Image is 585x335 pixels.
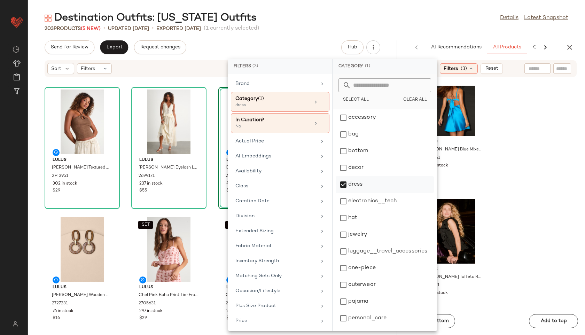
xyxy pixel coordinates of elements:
[134,89,204,154] img: 2699171_02_fullbody_2025-07-31.jpg
[53,157,112,163] span: Lulus
[226,315,234,321] span: $45
[226,173,242,179] span: 2704191
[424,266,483,273] span: Lulus
[235,242,317,250] div: Fabric Material
[139,173,155,179] span: 2699171
[45,15,52,22] img: svg%3e
[235,116,310,124] div: In Curation?
[152,24,154,33] span: •
[235,272,317,280] div: Matching Sets Only
[235,138,317,145] div: Actual Price
[226,292,285,298] span: Chel Pink Boho Print Button-Front Maxi Skirt
[235,182,317,190] div: Class
[258,96,264,101] span: (1)
[106,45,122,50] span: Export
[52,301,68,307] span: 2727231
[348,45,357,50] span: Hub
[398,95,431,105] button: Clear All
[141,223,150,227] span: SET
[235,302,317,310] div: Plus Size Product
[50,45,88,50] span: Send for Review
[235,80,317,87] div: Brand
[156,25,201,32] p: Exported [DATE]
[53,181,77,187] span: 302 in stock
[500,14,518,22] a: Details
[100,40,128,54] button: Export
[139,181,163,187] span: 237 in stock
[45,25,101,32] div: Products
[235,287,317,295] div: Occasion/Lifestyle
[139,188,147,194] span: $55
[134,40,186,54] button: Request changes
[235,257,317,265] div: Inventory Strength
[235,95,310,102] div: Category
[444,65,458,72] span: Filters
[431,45,482,50] span: AI Recommendations
[81,26,101,31] span: (5 New)
[139,308,163,314] span: 297 in stock
[45,11,257,25] div: Destination Outfits: [US_STATE] Outfits
[481,63,503,74] button: Reset
[51,65,61,72] span: Sort
[226,308,250,314] span: 242 in stock
[235,212,317,220] div: Division
[533,45,557,50] span: Clipboard
[139,285,198,291] span: Lulus
[221,89,291,154] img: 2704191_02_fullbody_2025-07-28.jpg
[52,292,111,298] span: [PERSON_NAME] Wooden Drop Earrings
[343,98,369,102] span: Select All
[524,14,568,22] a: Latest Snapshot
[47,89,117,154] img: 2743951_01_hero_2025-07-31.jpg
[403,98,427,102] span: Clear All
[53,315,60,321] span: $16
[235,197,317,205] div: Creation Date
[226,301,243,307] span: 2705651
[221,217,291,282] img: 2705651_02_fullbody_2025-08-01.jpg
[423,274,482,280] span: [PERSON_NAME] Taffeta Ruffled One-Shoulder Mini Dress
[139,315,147,321] span: $29
[13,46,19,53] img: svg%3e
[52,165,111,171] span: [PERSON_NAME] Textured Keyhole Halter Top
[338,95,373,105] button: Select All
[341,40,364,54] button: Hub
[235,227,317,235] div: Extended Sizing
[139,292,198,298] span: Chel Pink Boho Print Tie-Front Cami Top
[8,321,22,327] img: svg%3e
[235,102,305,109] div: dress
[53,308,73,314] span: 76 in stock
[252,63,258,70] span: (3)
[529,314,578,328] button: Add to top
[108,25,149,32] p: updated [DATE]
[423,147,482,153] span: [PERSON_NAME] Blue Mixed Media Tie-Back Mini Dress
[139,165,198,171] span: [PERSON_NAME] Eyelash Lace High-Rise Maxi Skirt
[53,285,112,291] span: Lulus
[53,188,60,194] span: $29
[540,318,567,324] span: Add to top
[47,217,117,282] img: 2727231_02_topdown_2025-08-04.jpg
[134,217,204,282] img: 2705631_02_front_2025-07-30.jpg
[461,65,467,72] span: (3)
[140,45,180,50] span: Request changes
[333,59,437,74] div: Category
[365,63,370,70] span: (1)
[81,65,95,72] span: Filters
[139,157,198,163] span: Lulus
[226,285,286,291] span: Lulus
[228,59,332,74] div: Filters
[424,139,483,145] span: Lulus
[103,24,105,33] span: •
[235,317,317,325] div: Price
[235,124,305,130] div: No
[493,45,521,50] span: All Products
[485,66,498,71] span: Reset
[52,173,68,179] span: 2743951
[45,26,54,31] span: 203
[235,153,317,160] div: AI Embeddings
[235,167,317,175] div: Availability
[45,40,94,54] button: Send for Review
[226,165,285,171] span: Oriana Dark Green Floral Satin Strapless Midi Dress
[204,24,259,33] span: (1 currently selected)
[139,301,156,307] span: 2705631
[10,15,24,29] img: heart_red.DM2ytmEG.svg
[138,221,153,229] button: SET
